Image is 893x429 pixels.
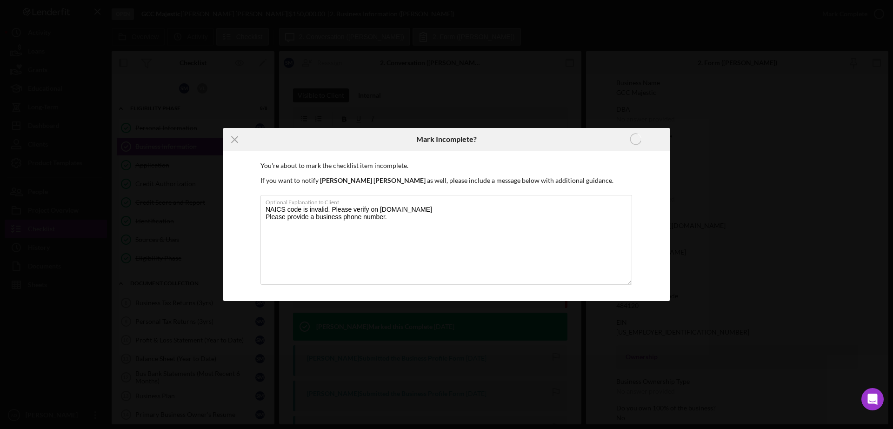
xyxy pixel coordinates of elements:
[260,175,633,186] p: If you want to notify as well, please include a message below with additional guidance.
[602,130,670,149] button: Marking Incomplete
[320,176,426,184] b: [PERSON_NAME] [PERSON_NAME]
[861,388,884,410] div: Open Intercom Messenger
[260,195,632,285] textarea: NAICS code is invalid. Please verify on [DOMAIN_NAME] Please provide a business phone number.
[260,161,633,171] p: You're about to mark the checklist item incomplete.
[416,135,477,143] h6: Mark Incomplete?
[266,195,632,206] label: Optional Explanation to Client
